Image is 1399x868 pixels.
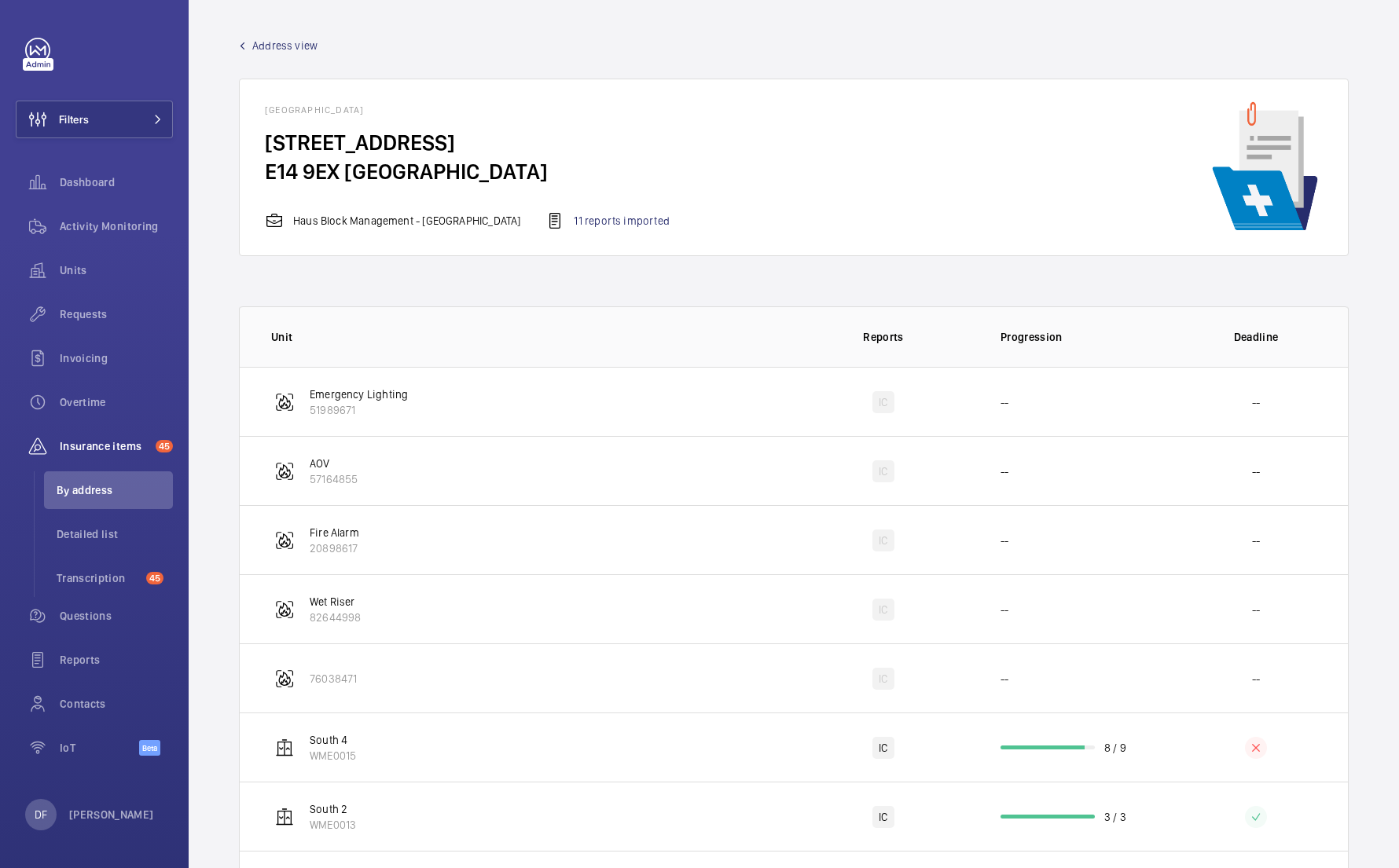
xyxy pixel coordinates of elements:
[271,329,791,345] p: Unit
[872,599,894,621] div: IC
[310,732,356,748] p: South 4
[60,696,173,712] span: Contacts
[252,38,318,53] span: Address view
[545,211,669,230] div: 11 reports imported
[60,740,139,756] span: IoT
[310,456,358,471] p: AOV
[310,471,358,487] p: 57164855
[1175,329,1337,345] p: Deadline
[310,594,361,610] p: Wet Riser
[146,572,163,584] span: 45
[1252,463,1260,479] p: --
[156,440,173,452] span: 45
[35,807,47,822] p: DF
[872,529,894,551] div: IC
[60,174,173,190] span: Dashboard
[310,748,356,764] p: WME0015
[310,671,357,687] p: 76038471
[16,101,173,138] button: Filters
[310,402,408,418] p: 51989671
[1001,671,1008,687] p: --
[60,438,149,454] span: Insurance items
[872,460,894,482] div: IC
[1001,394,1008,410] p: --
[872,668,894,690] div: IC
[1001,329,1164,345] p: Progression
[802,329,964,345] p: Reports
[57,526,173,542] span: Detailed list
[59,112,89,127] span: Filters
[275,393,294,412] img: fire_alarm.svg
[1001,463,1008,479] p: --
[310,610,361,625] p: 82644998
[1104,809,1126,825] p: 3 / 3
[265,104,695,128] h4: [GEOGRAPHIC_DATA]
[310,386,408,402] p: Emergency Lighting
[1104,740,1126,756] p: 8 / 9
[275,462,294,481] img: fire_alarm.svg
[57,482,173,498] span: By address
[265,128,695,186] h4: [STREET_ADDRESS] E14 9EX [GEOGRAPHIC_DATA]
[60,350,173,366] span: Invoicing
[60,608,173,624] span: Questions
[310,801,356,817] p: South 2
[139,740,160,756] span: Beta
[265,211,520,230] div: Haus Block Management - [GEOGRAPHIC_DATA]
[275,808,294,826] img: elevator.svg
[60,306,173,322] span: Requests
[60,218,173,234] span: Activity Monitoring
[57,570,140,586] span: Transcription
[872,391,894,413] div: IC
[310,817,356,833] p: WME0013
[60,394,173,410] span: Overtime
[1252,394,1260,410] p: --
[310,525,359,540] p: Fire Alarm
[1001,602,1008,617] p: --
[275,669,294,688] img: fire_alarm.svg
[275,531,294,550] img: fire_alarm.svg
[1252,602,1260,617] p: --
[872,806,894,828] div: IC
[275,600,294,619] img: fire_alarm.svg
[1252,671,1260,687] p: --
[1001,533,1008,548] p: --
[60,652,173,668] span: Reports
[60,262,173,278] span: Units
[1252,533,1260,548] p: --
[69,807,154,822] p: [PERSON_NAME]
[310,540,359,556] p: 20898617
[275,738,294,757] img: elevator.svg
[872,737,894,759] div: IC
